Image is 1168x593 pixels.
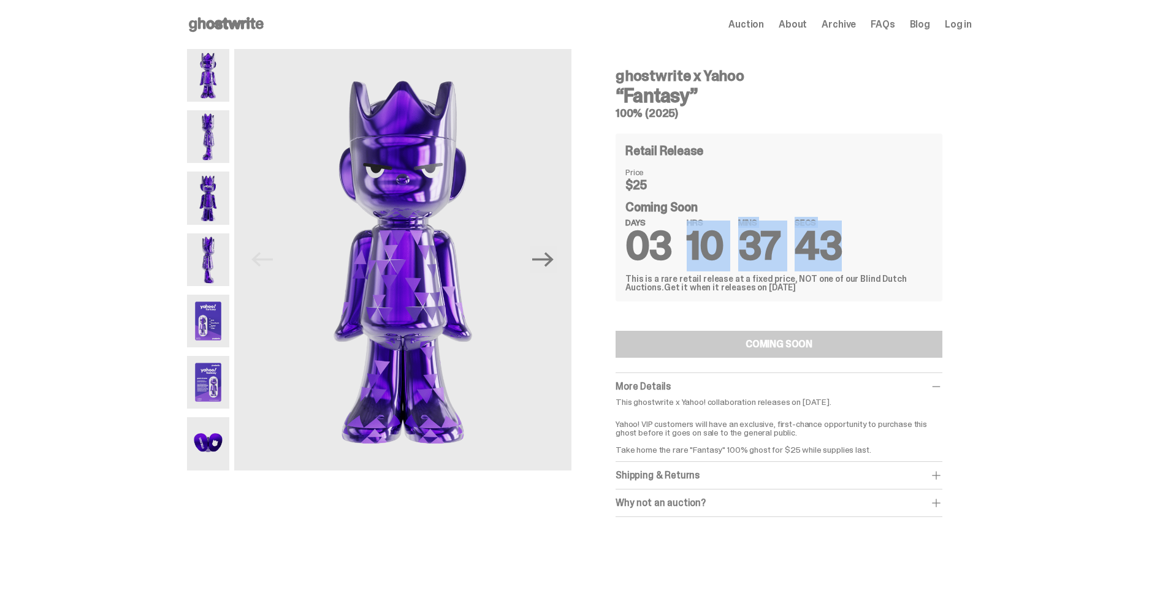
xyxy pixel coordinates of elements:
a: Blog [910,20,930,29]
div: This is a rare retail release at a fixed price, NOT one of our Blind Dutch Auctions. [625,274,933,292]
h4: ghostwrite x Yahoo [616,69,942,83]
dd: $25 [625,179,687,191]
span: More Details [616,380,671,393]
img: Yahoo-HG---3.png [187,172,229,224]
h3: “Fantasy” [616,86,942,105]
a: About [779,20,807,29]
a: Archive [822,20,856,29]
img: Yahoo-HG---1.png [234,49,571,470]
img: Yahoo-HG---2.png [187,110,229,163]
img: Yahoo-HG---4.png [187,233,229,286]
a: Auction [728,20,764,29]
button: COMING SOON [616,331,942,358]
div: Why not an auction? [616,497,942,509]
span: Get it when it releases on [DATE] [664,282,796,293]
span: SECS [795,218,842,227]
img: Yahoo-HG---5.png [187,295,229,347]
dt: Price [625,168,687,176]
p: This ghostwrite x Yahoo! collaboration releases on [DATE]. [616,398,942,406]
button: Next [530,246,557,273]
h5: 100% (2025) [616,108,942,119]
span: 03 [625,221,672,271]
img: Yahoo-HG---7.png [187,417,229,470]
span: 43 [795,221,842,271]
div: Coming Soon [625,201,933,260]
span: 37 [738,221,781,271]
div: COMING SOON [746,339,812,349]
div: Shipping & Returns [616,469,942,482]
span: MINS [738,218,781,227]
p: Yahoo! VIP customers will have an exclusive, first-chance opportunity to purchase this ghost befo... [616,411,942,454]
a: FAQs [871,20,895,29]
img: Yahoo-HG---6.png [187,356,229,409]
a: Log in [945,20,972,29]
span: HRS [687,218,723,227]
span: DAYS [625,218,672,227]
h4: Retail Release [625,145,703,157]
img: Yahoo-HG---1.png [187,49,229,102]
span: 10 [687,221,723,271]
